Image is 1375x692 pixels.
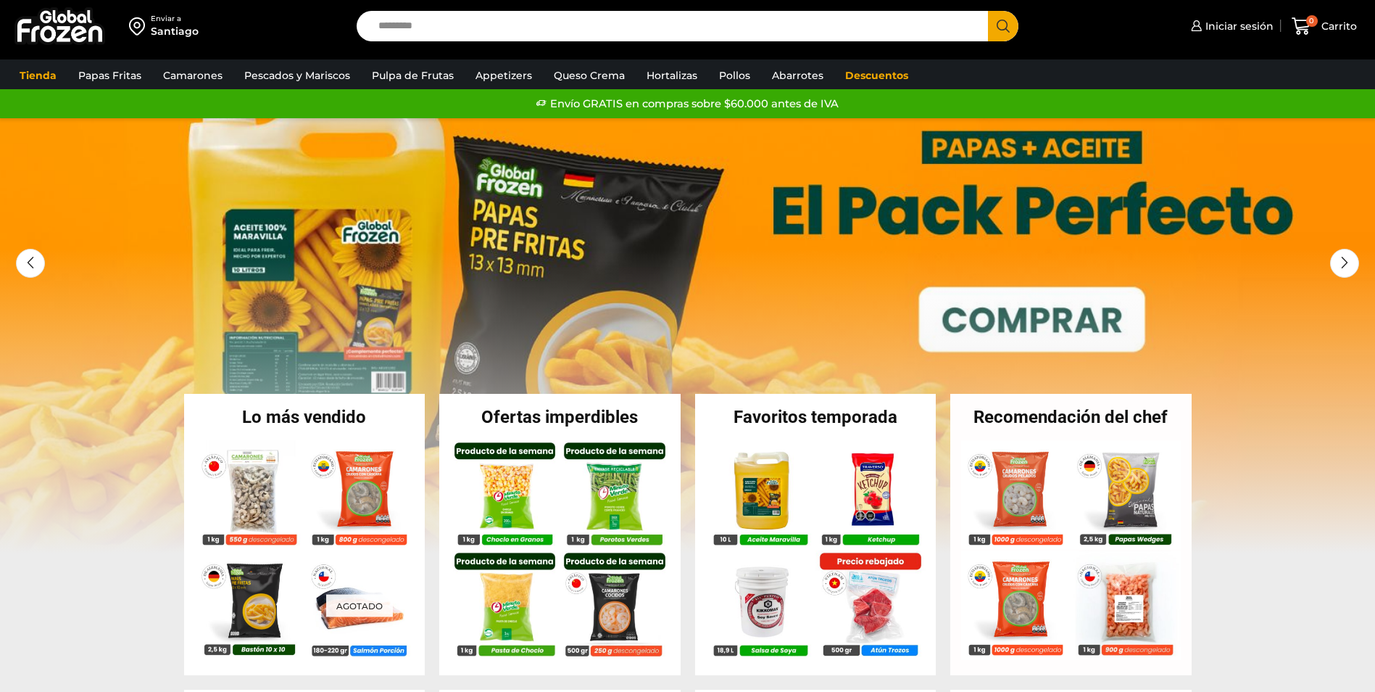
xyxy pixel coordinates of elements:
[695,408,936,426] h2: Favoritos temporada
[547,62,632,89] a: Queso Crema
[156,62,230,89] a: Camarones
[838,62,915,89] a: Descuentos
[439,408,681,426] h2: Ofertas imperdibles
[151,24,199,38] div: Santiago
[639,62,705,89] a: Hortalizas
[1187,12,1274,41] a: Iniciar sesión
[950,408,1192,426] h2: Recomendación del chef
[468,62,539,89] a: Appetizers
[365,62,461,89] a: Pulpa de Frutas
[237,62,357,89] a: Pescados y Mariscos
[1330,249,1359,278] div: Next slide
[16,249,45,278] div: Previous slide
[1288,9,1361,44] a: 0 Carrito
[712,62,757,89] a: Pollos
[325,595,392,617] p: Agotado
[1318,19,1357,33] span: Carrito
[129,14,151,38] img: address-field-icon.svg
[1202,19,1274,33] span: Iniciar sesión
[765,62,831,89] a: Abarrotes
[184,408,425,426] h2: Lo más vendido
[12,62,64,89] a: Tienda
[1306,15,1318,27] span: 0
[71,62,149,89] a: Papas Fritas
[988,11,1018,41] button: Search button
[151,14,199,24] div: Enviar a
